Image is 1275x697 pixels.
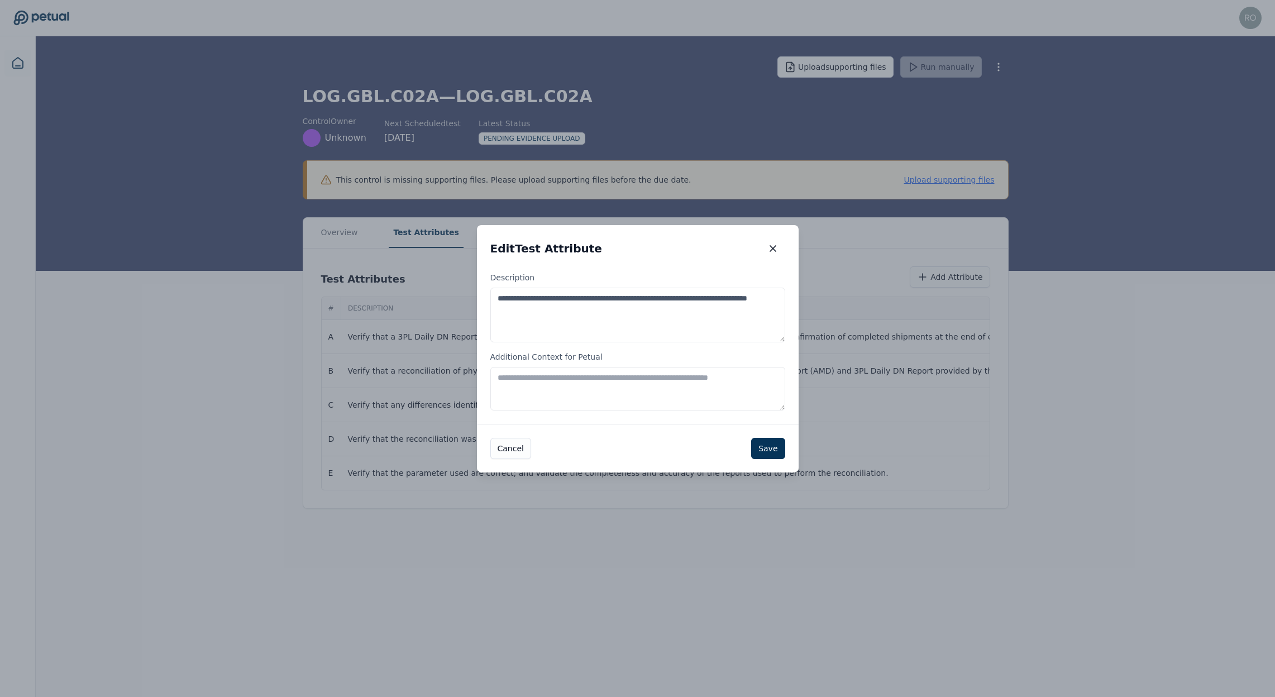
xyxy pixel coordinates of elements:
h2: Edit Test Attribute [490,241,602,256]
button: Cancel [490,438,531,459]
button: Save [751,438,785,459]
textarea: Description [490,288,785,342]
label: Description [490,272,785,342]
label: Additional Context for Petual [490,351,785,410]
textarea: Additional Context for Petual [490,367,785,410]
